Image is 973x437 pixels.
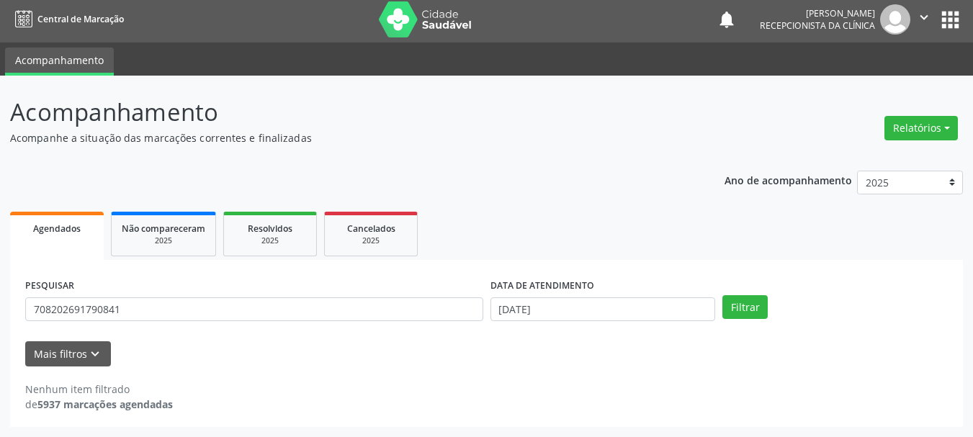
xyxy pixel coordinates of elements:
[25,275,74,297] label: PESQUISAR
[760,19,875,32] span: Recepcionista da clínica
[884,116,958,140] button: Relatórios
[37,397,173,411] strong: 5937 marcações agendadas
[10,130,677,145] p: Acompanhe a situação das marcações correntes e finalizadas
[10,94,677,130] p: Acompanhamento
[916,9,932,25] i: 
[87,346,103,362] i: keyboard_arrow_down
[910,4,938,35] button: 
[122,222,205,235] span: Não compareceram
[335,235,407,246] div: 2025
[347,222,395,235] span: Cancelados
[234,235,306,246] div: 2025
[490,275,594,297] label: DATA DE ATENDIMENTO
[725,171,852,189] p: Ano de acompanhamento
[760,7,875,19] div: [PERSON_NAME]
[25,397,173,412] div: de
[37,13,124,25] span: Central de Marcação
[122,235,205,246] div: 2025
[25,341,111,366] button: Mais filtroskeyboard_arrow_down
[717,9,737,30] button: notifications
[722,295,768,320] button: Filtrar
[248,222,292,235] span: Resolvidos
[10,7,124,31] a: Central de Marcação
[33,222,81,235] span: Agendados
[880,4,910,35] img: img
[25,382,173,397] div: Nenhum item filtrado
[5,48,114,76] a: Acompanhamento
[490,297,716,322] input: Selecione um intervalo
[25,297,483,322] input: Nome, CNS
[938,7,963,32] button: apps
